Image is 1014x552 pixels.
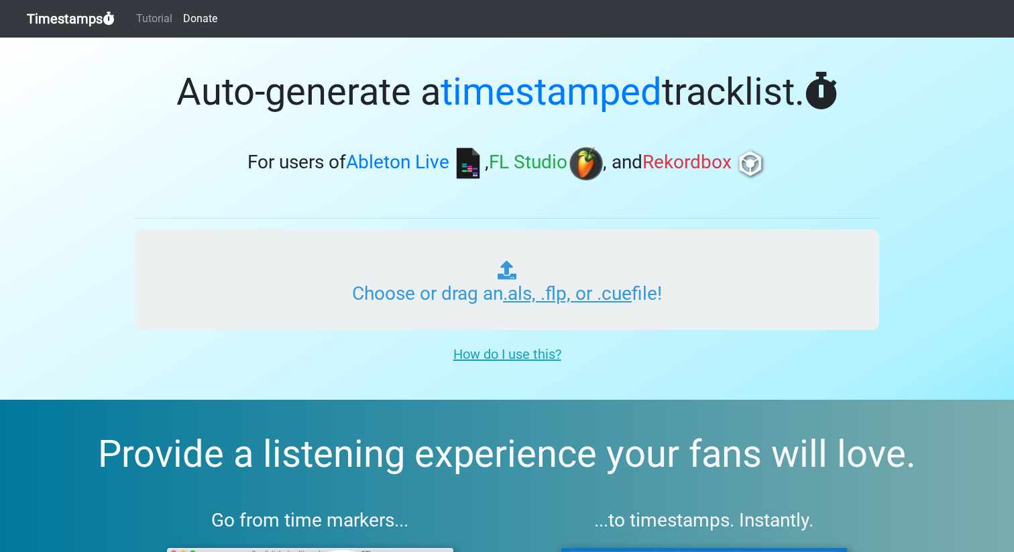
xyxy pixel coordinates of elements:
h1: Auto-generate a tracklist. [135,70,879,115]
u: How do I use this? [453,346,561,362]
a: Timestamps [27,5,115,32]
h3: For users of , , and [135,147,879,180]
a: Donate [178,5,223,32]
h3: ...to timestamps. Instantly. [529,509,880,532]
img: rb.png [734,147,767,180]
span: Rekordbox [642,152,732,174]
a: Tutorial [131,5,178,32]
h2: Provide a listening experience your fans will love. [32,432,982,477]
span: FL Studio [489,152,567,174]
img: ableton.png [451,147,485,180]
span: Ableton Live [346,152,449,174]
span: timestamped [441,70,662,114]
img: fl.png [569,147,603,180]
h3: Go from time markers... [135,509,486,532]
